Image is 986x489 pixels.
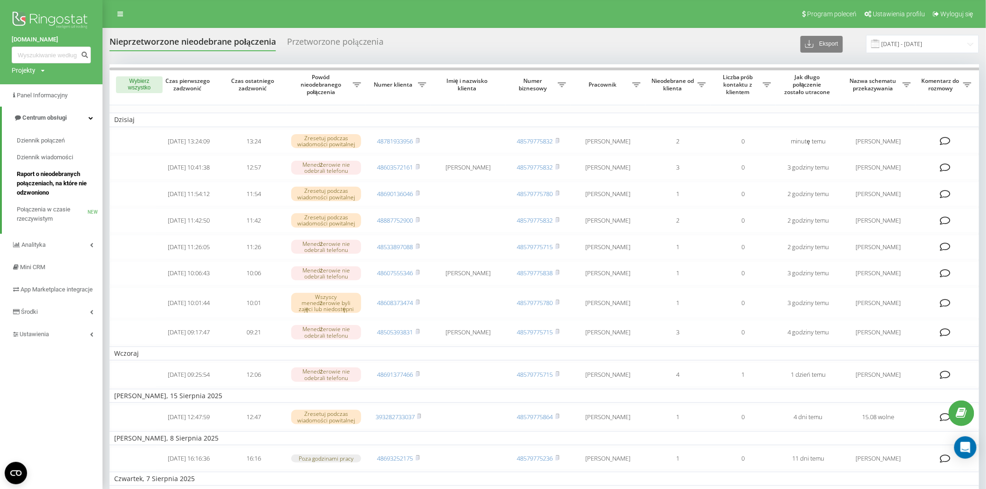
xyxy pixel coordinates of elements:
[776,129,841,154] td: minutę temu
[510,77,558,92] span: Numer biznesowy
[221,261,287,286] td: 10:06
[776,235,841,259] td: 2 godziny temu
[377,370,413,379] a: 48691377466
[17,92,68,99] span: Panel Informacyjny
[221,405,287,429] td: 12:47
[776,182,841,206] td: 2 godziny temu
[291,213,361,227] div: Zresetuj podczas wiadomości powitalnej
[711,208,776,233] td: 0
[841,235,916,259] td: [PERSON_NAME]
[17,201,103,227] a: Połączenia w czasie rzeczywistymNEW
[645,261,711,286] td: 1
[377,216,413,224] a: 48887752900
[291,455,361,462] div: Poza godzinami pracy
[571,182,645,206] td: [PERSON_NAME]
[517,454,553,462] a: 48579775236
[377,190,413,198] a: 48690136046
[873,10,925,18] span: Ustawienia profilu
[291,410,361,424] div: Zresetuj podczas wiadomości powitalnej
[156,208,221,233] td: [DATE] 11:42:50
[517,216,553,224] a: 48579775832
[517,413,553,421] a: 48579775864
[571,261,645,286] td: [PERSON_NAME]
[841,129,916,154] td: [PERSON_NAME]
[164,77,214,92] span: Czas pierwszego zadzwonić
[517,269,553,277] a: 48579775838
[291,367,361,381] div: Menedżerowie nie odebrali telefonu
[776,320,841,345] td: 4 godziny temu
[571,235,645,259] td: [PERSON_NAME]
[575,81,632,88] span: Pracownik
[221,235,287,259] td: 11:26
[841,155,916,180] td: [PERSON_NAME]
[517,328,553,336] a: 48579775715
[156,155,221,180] td: [DATE] 10:41:38
[711,261,776,286] td: 0
[645,155,711,180] td: 3
[221,320,287,345] td: 09:21
[291,266,361,280] div: Menedżerowie nie odebrali telefonu
[711,362,776,387] td: 1
[12,47,91,63] input: Wyszukiwanie według numeru
[776,155,841,180] td: 3 godziny temu
[571,287,645,318] td: [PERSON_NAME]
[940,10,973,18] span: Wyloguj się
[377,269,413,277] a: 48607555346
[156,235,221,259] td: [DATE] 11:26:05
[517,137,553,145] a: 48579775832
[20,264,45,271] span: Mini CRM
[571,362,645,387] td: [PERSON_NAME]
[801,36,843,53] button: Eksport
[517,190,553,198] a: 48579775780
[776,405,841,429] td: 4 dni temu
[156,261,221,286] td: [DATE] 10:06:43
[846,77,903,92] span: Nazwa schematu przekazywania
[377,299,413,307] a: 48608373474
[5,462,27,484] button: Open CMP widget
[711,405,776,429] td: 0
[776,287,841,318] td: 3 godziny temu
[776,261,841,286] td: 3 godziny temu
[645,287,711,318] td: 1
[12,9,91,33] img: Ringostat logo
[221,208,287,233] td: 11:42
[221,287,287,318] td: 10:01
[291,187,361,201] div: Zresetuj podczas wiadomości powitalnej
[377,163,413,171] a: 48603572161
[377,454,413,462] a: 48693252175
[645,182,711,206] td: 1
[431,261,506,286] td: [PERSON_NAME]
[2,107,103,129] a: Centrum obsługi
[517,243,553,251] a: 48579775715
[156,287,221,318] td: [DATE] 10:01:44
[17,166,103,201] a: Raport o nieodebranych połączeniach, na które nie odzwoniono
[377,243,413,251] a: 48533897088
[377,137,413,145] a: 48781933956
[807,10,856,18] span: Program poleceń
[954,436,977,459] div: Open Intercom Messenger
[156,405,221,429] td: [DATE] 12:47:59
[645,129,711,154] td: 2
[376,413,415,421] a: 393282733037
[841,182,916,206] td: [PERSON_NAME]
[841,405,916,429] td: 15.08 wolne
[17,132,103,149] a: Dziennik połączeń
[156,182,221,206] td: [DATE] 11:54:12
[841,447,916,470] td: [PERSON_NAME]
[571,155,645,180] td: [PERSON_NAME]
[571,208,645,233] td: [PERSON_NAME]
[715,74,763,95] span: Liczba prób kontaktu z klientem
[17,205,88,224] span: Połączenia w czasie rzeczywistym
[711,235,776,259] td: 0
[17,136,65,145] span: Dziennik połączeń
[650,77,698,92] span: Nieodebrane od klienta
[221,182,287,206] td: 11:54
[517,163,553,171] a: 48579775832
[110,37,276,51] div: Nieprzetworzone nieodebrane połączenia
[711,320,776,345] td: 0
[711,287,776,318] td: 0
[21,241,46,248] span: Analityka
[645,447,711,470] td: 1
[645,208,711,233] td: 2
[645,320,711,345] td: 3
